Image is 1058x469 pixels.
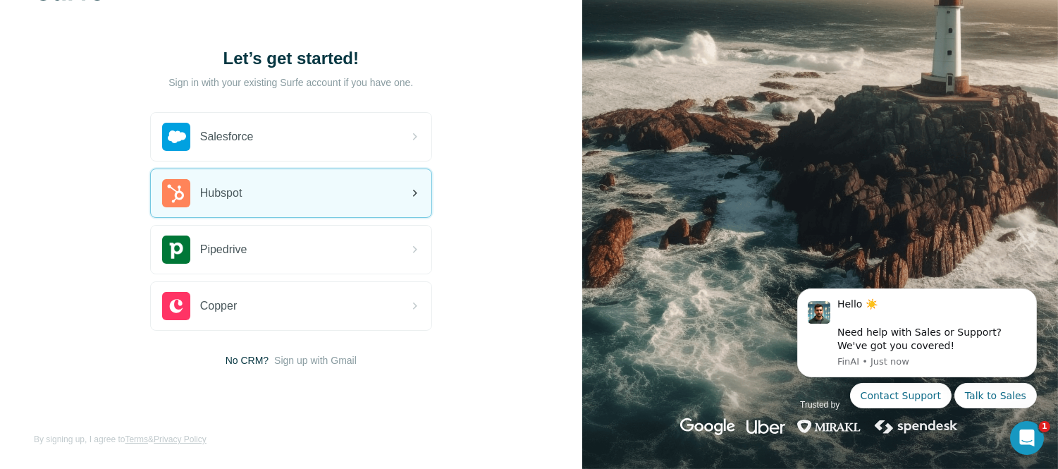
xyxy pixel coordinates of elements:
[680,418,735,435] img: google's logo
[150,47,432,70] h1: Let’s get started!
[34,433,207,446] span: By signing up, I agree to &
[168,75,413,90] p: Sign in with your existing Surfe account if you have one.
[1010,421,1044,455] iframe: Intercom live chat
[200,298,237,315] span: Copper
[125,434,148,444] a: Terms
[1039,421,1050,432] span: 1
[226,353,269,367] span: No CRM?
[154,434,207,444] a: Privacy Policy
[162,292,190,320] img: copper's logo
[162,179,190,207] img: hubspot's logo
[200,185,242,202] span: Hubspot
[162,236,190,264] img: pipedrive's logo
[200,241,247,258] span: Pipedrive
[162,123,190,151] img: salesforce's logo
[776,271,1058,462] iframe: Intercom notifications message
[746,418,785,435] img: uber's logo
[200,128,254,145] span: Salesforce
[274,353,357,367] button: Sign up with Gmail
